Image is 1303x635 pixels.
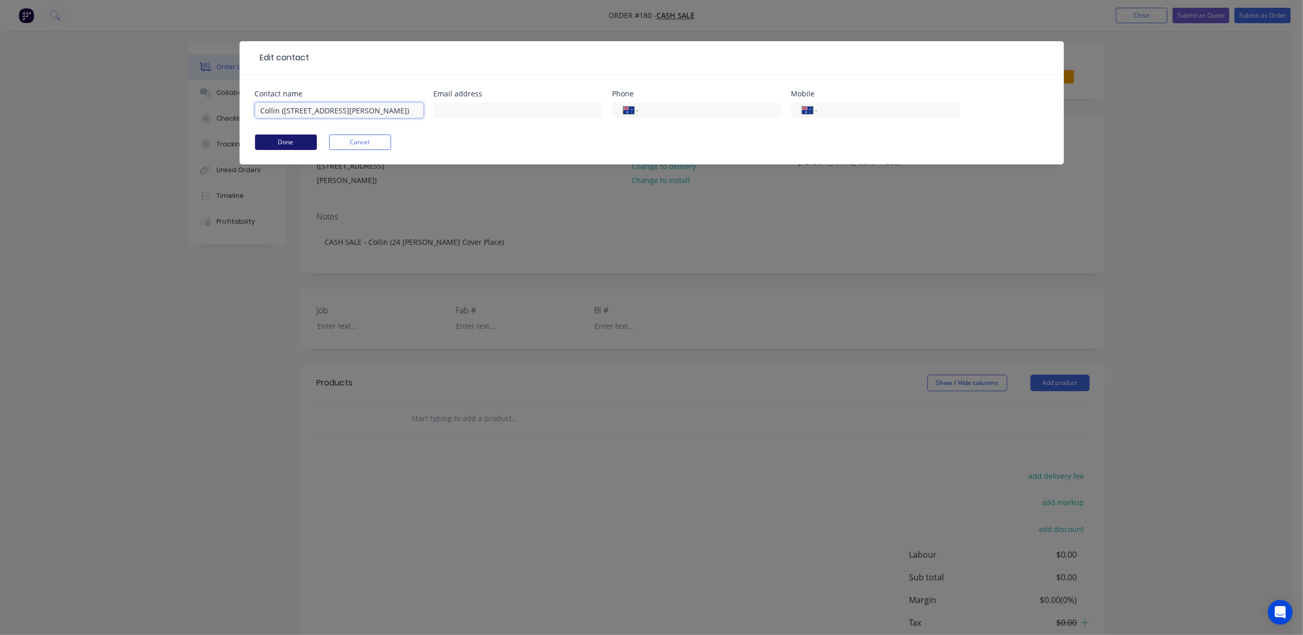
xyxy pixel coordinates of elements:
[434,90,602,97] div: Email address
[255,90,424,97] div: Contact name
[255,52,310,64] div: Edit contact
[613,90,781,97] div: Phone
[1268,600,1293,625] div: Open Intercom Messenger
[255,135,317,150] button: Done
[329,135,391,150] button: Cancel
[791,90,960,97] div: Mobile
